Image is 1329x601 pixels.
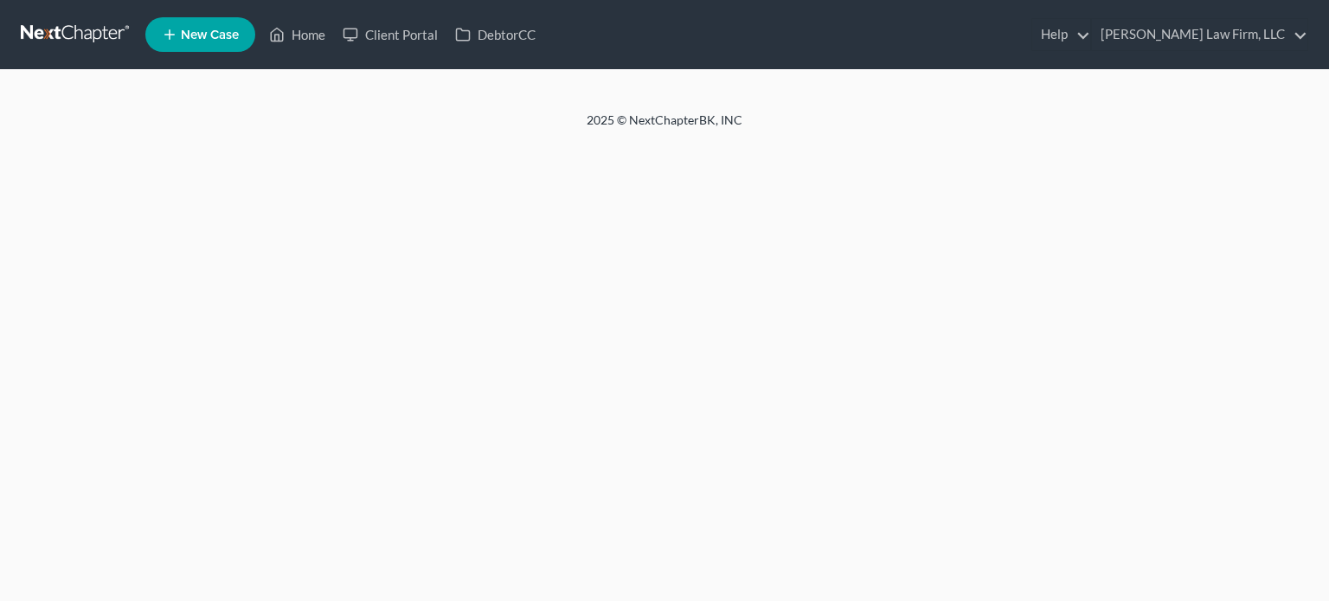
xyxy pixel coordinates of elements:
a: Home [260,19,334,50]
a: Client Portal [334,19,446,50]
div: 2025 © NextChapterBK, INC [171,112,1158,143]
a: DebtorCC [446,19,544,50]
new-legal-case-button: New Case [145,17,255,52]
a: Help [1032,19,1090,50]
a: [PERSON_NAME] Law Firm, LLC [1092,19,1307,50]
